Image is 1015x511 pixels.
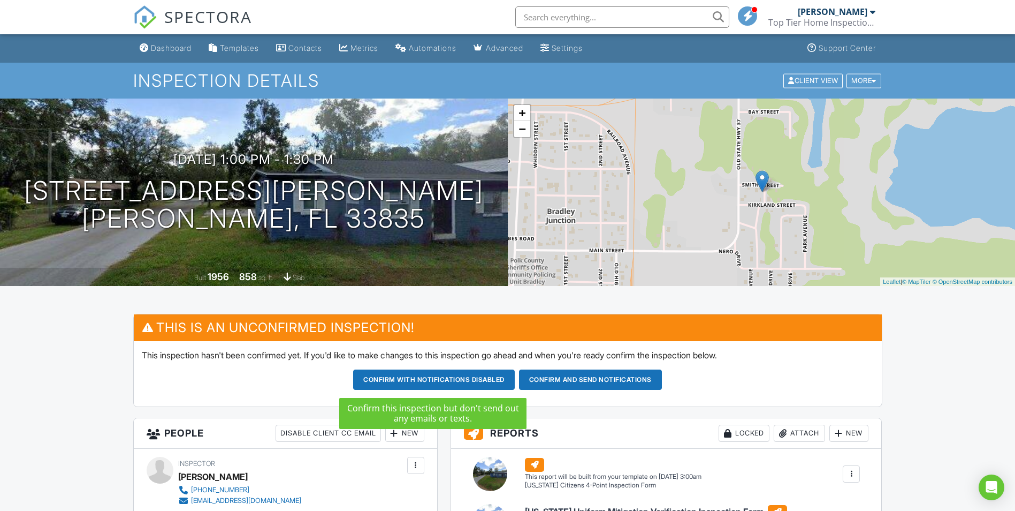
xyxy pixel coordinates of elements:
a: Zoom out [514,121,530,137]
a: Templates [204,39,263,58]
span: slab [293,274,304,282]
h3: This is an Unconfirmed Inspection! [134,314,882,341]
a: Dashboard [135,39,196,58]
div: Automations [409,43,456,52]
a: [PHONE_NUMBER] [178,485,301,495]
div: This report will be built from your template on [DATE] 3:00am [525,472,701,481]
a: Client View [782,76,845,84]
h3: Reports [451,418,882,449]
h3: [DATE] 1:00 pm - 1:30 pm [173,152,334,167]
div: New [829,425,868,442]
a: [EMAIL_ADDRESS][DOMAIN_NAME] [178,495,301,506]
div: [PERSON_NAME] [178,469,248,485]
div: Disable Client CC Email [276,425,381,442]
div: Templates [220,43,259,52]
button: Confirm and send notifications [519,370,662,390]
img: The Best Home Inspection Software - Spectora [133,5,157,29]
span: Built [194,274,206,282]
div: [US_STATE] Citizens 4-Point Inspection Form [525,481,701,490]
a: © OpenStreetMap contributors [933,279,1012,285]
a: SPECTORA [133,14,252,37]
div: Dashboard [151,43,192,52]
div: Metrics [350,43,378,52]
div: Locked [719,425,769,442]
div: Client View [783,73,843,88]
div: Settings [552,43,583,52]
input: Search everything... [515,6,729,28]
div: More [846,73,881,88]
p: This inspection hasn't been confirmed yet. If you'd like to make changes to this inspection go ah... [142,349,874,361]
h1: [STREET_ADDRESS][PERSON_NAME] [PERSON_NAME], Fl 33835 [24,177,484,234]
span: sq. ft. [258,274,273,282]
a: Leaflet [883,279,900,285]
div: Attach [774,425,825,442]
h1: Inspection Details [133,71,882,90]
a: Contacts [272,39,326,58]
a: Zoom in [514,105,530,121]
div: Contacts [288,43,322,52]
button: Confirm with notifications disabled [353,370,515,390]
a: Settings [536,39,587,58]
div: 858 [239,271,257,282]
div: Support Center [819,43,876,52]
span: SPECTORA [164,5,252,28]
a: Automations (Basic) [391,39,461,58]
span: Inspector [178,460,215,468]
div: [PERSON_NAME] [798,6,867,17]
div: [PHONE_NUMBER] [191,486,249,494]
div: New [385,425,424,442]
a: Advanced [469,39,528,58]
div: Open Intercom Messenger [979,475,1004,500]
div: Top Tier Home Inspections [768,17,875,28]
a: Support Center [803,39,880,58]
a: © MapTiler [902,279,931,285]
div: [EMAIL_ADDRESS][DOMAIN_NAME] [191,497,301,505]
div: 1956 [208,271,229,282]
div: Advanced [486,43,523,52]
a: Metrics [335,39,383,58]
h3: People [134,418,437,449]
div: | [880,277,1015,287]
